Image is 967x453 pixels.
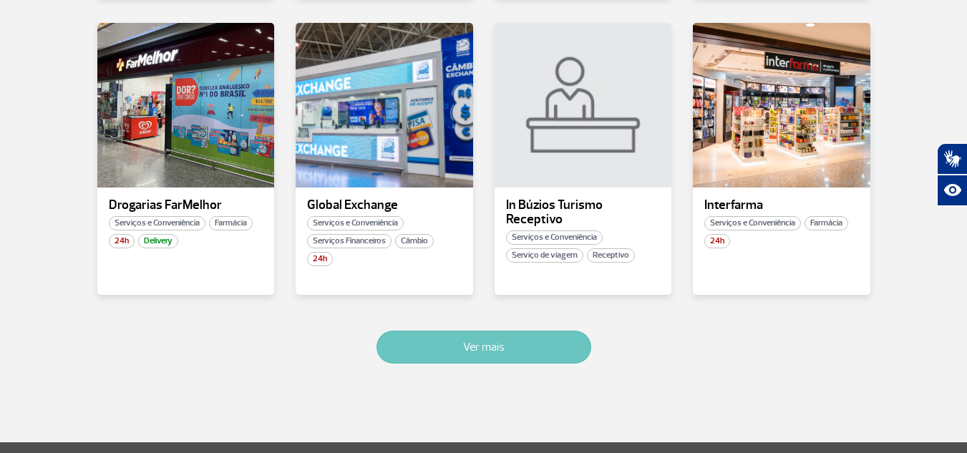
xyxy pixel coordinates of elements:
[307,252,333,266] span: 24h
[587,248,635,263] span: Receptivo
[109,198,263,213] p: Drogarias FarMelhor
[109,216,205,230] span: Serviços e Conveniência
[805,216,848,230] span: Farmácia
[307,198,462,213] p: Global Exchange
[138,234,178,248] span: Delivery
[937,175,967,206] button: Abrir recursos assistivos.
[937,143,967,175] button: Abrir tradutor de língua de sinais.
[395,234,434,248] span: Câmbio
[937,143,967,206] div: Plugin de acessibilidade da Hand Talk.
[109,234,135,248] span: 24h
[506,230,603,245] span: Serviços e Conveniência
[307,234,392,248] span: Serviços Financeiros
[376,331,591,364] button: Ver mais
[704,198,859,213] p: Interfarma
[506,248,583,263] span: Serviço de viagem
[209,216,253,230] span: Farmácia
[307,216,404,230] span: Serviços e Conveniência
[506,198,661,227] p: In Búzios Turismo Receptivo
[704,216,801,230] span: Serviços e Conveniência
[704,234,730,248] span: 24h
